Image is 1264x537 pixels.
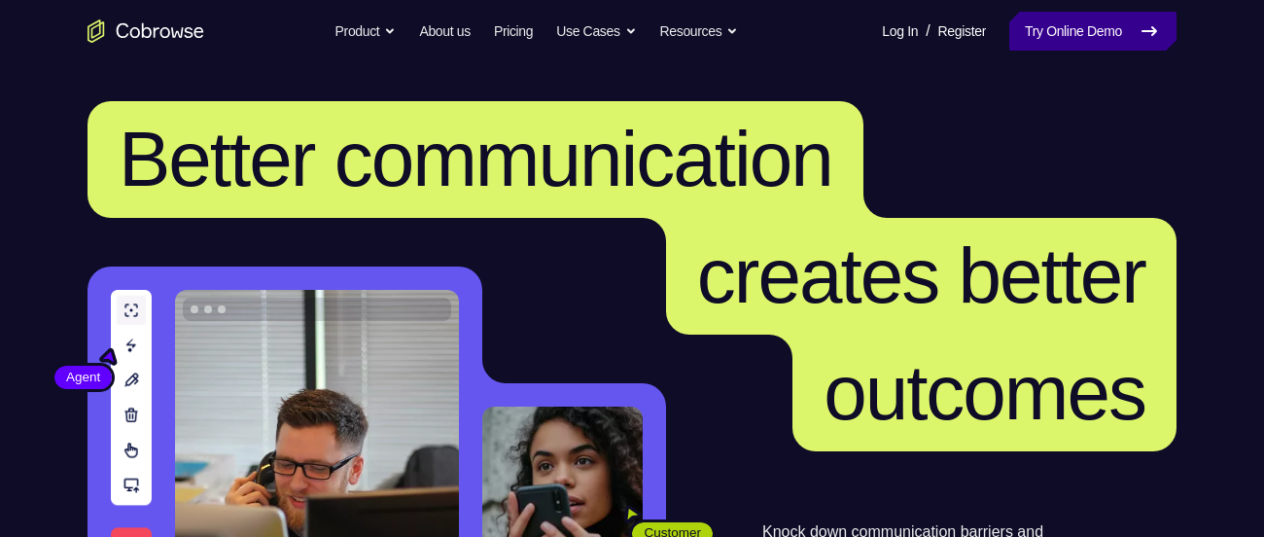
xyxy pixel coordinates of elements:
[1009,12,1176,51] a: Try Online Demo
[88,19,204,43] a: Go to the home page
[556,12,636,51] button: Use Cases
[119,116,832,202] span: Better communication
[882,12,918,51] a: Log In
[660,12,739,51] button: Resources
[938,12,986,51] a: Register
[335,12,397,51] button: Product
[419,12,470,51] a: About us
[926,19,930,43] span: /
[494,12,533,51] a: Pricing
[824,349,1145,436] span: outcomes
[697,233,1145,319] span: creates better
